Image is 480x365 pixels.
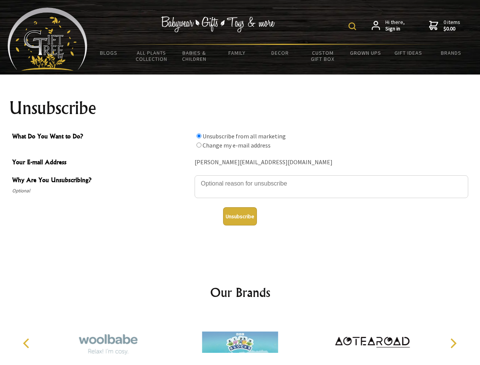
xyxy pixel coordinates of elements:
a: Brands [430,45,473,61]
img: Babyware - Gifts - Toys and more... [8,8,87,71]
span: 0 items [444,19,460,32]
label: Change my e-mail address [203,141,271,149]
button: Unsubscribe [223,207,257,225]
a: All Plants Collection [130,45,173,67]
button: Previous [19,335,36,352]
a: Gift Ideas [387,45,430,61]
a: Grown Ups [344,45,387,61]
img: product search [349,22,356,30]
span: What Do You Want to Do? [12,132,191,143]
h2: Our Brands [15,283,465,302]
input: What Do You Want to Do? [196,133,201,138]
h1: Unsubscribe [9,99,471,117]
a: Babies & Children [173,45,216,67]
div: [PERSON_NAME][EMAIL_ADDRESS][DOMAIN_NAME] [195,157,468,168]
a: Family [216,45,259,61]
span: Why Are You Unsubscribing? [12,175,191,186]
a: BLOGS [87,45,130,61]
a: Custom Gift Box [301,45,344,67]
span: Hi there, [385,19,405,32]
input: What Do You Want to Do? [196,143,201,148]
span: Optional [12,186,191,195]
strong: Sign in [385,25,405,32]
textarea: Why Are You Unsubscribing? [195,175,468,198]
img: Babywear - Gifts - Toys & more [161,16,275,32]
a: Hi there,Sign in [372,19,405,32]
a: 0 items$0.00 [429,19,460,32]
span: Your E-mail Address [12,157,191,168]
a: Decor [258,45,301,61]
label: Unsubscribe from all marketing [203,132,286,140]
strong: $0.00 [444,25,460,32]
button: Next [445,335,461,352]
